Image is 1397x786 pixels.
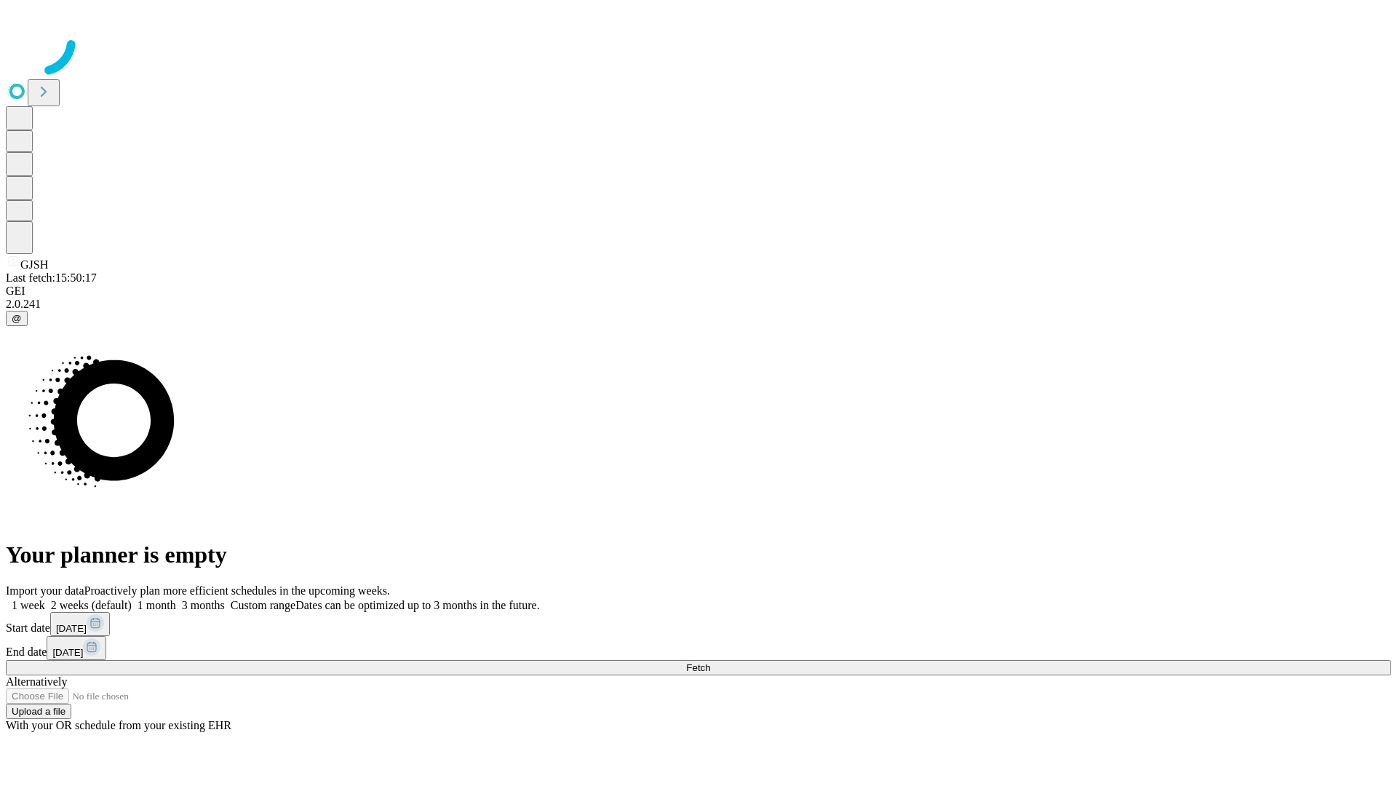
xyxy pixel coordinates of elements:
[6,541,1391,568] h1: Your planner is empty
[84,584,390,597] span: Proactively plan more efficient schedules in the upcoming weeks.
[12,599,45,611] span: 1 week
[6,271,97,284] span: Last fetch: 15:50:17
[20,258,48,271] span: GJSH
[52,647,83,658] span: [DATE]
[6,719,231,731] span: With your OR schedule from your existing EHR
[50,612,110,636] button: [DATE]
[686,662,710,673] span: Fetch
[6,584,84,597] span: Import your data
[6,612,1391,636] div: Start date
[6,704,71,719] button: Upload a file
[56,623,87,634] span: [DATE]
[138,599,176,611] span: 1 month
[182,599,225,611] span: 3 months
[6,675,67,688] span: Alternatively
[47,636,106,660] button: [DATE]
[6,298,1391,311] div: 2.0.241
[295,599,539,611] span: Dates can be optimized up to 3 months in the future.
[6,311,28,326] button: @
[6,285,1391,298] div: GEI
[12,313,22,324] span: @
[6,636,1391,660] div: End date
[6,660,1391,675] button: Fetch
[231,599,295,611] span: Custom range
[51,599,132,611] span: 2 weeks (default)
